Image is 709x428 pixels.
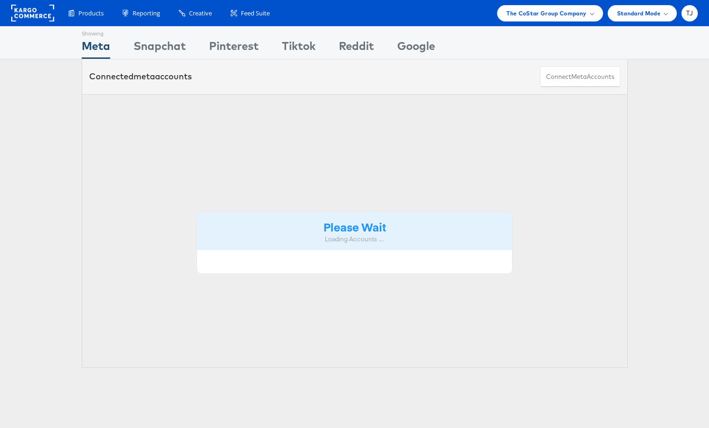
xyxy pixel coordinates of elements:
[82,27,110,38] div: Showing
[209,38,259,59] div: Pinterest
[339,38,374,59] div: Reddit
[282,38,316,59] div: Tiktok
[506,8,586,18] span: The CoStar Group Company
[397,38,435,59] div: Google
[540,66,620,87] button: ConnectmetaAccounts
[78,9,104,18] span: Products
[133,9,160,18] span: Reporting
[204,235,505,244] div: Loading Accounts ....
[323,219,386,234] strong: Please Wait
[241,9,270,18] span: Feed Suite
[617,8,660,18] span: Standard Mode
[133,38,186,59] div: Snapchat
[571,72,587,81] span: meta
[189,9,212,18] span: Creative
[133,71,155,82] span: meta
[82,38,110,59] div: Meta
[89,70,192,83] div: Connected accounts
[686,10,693,16] span: TJ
